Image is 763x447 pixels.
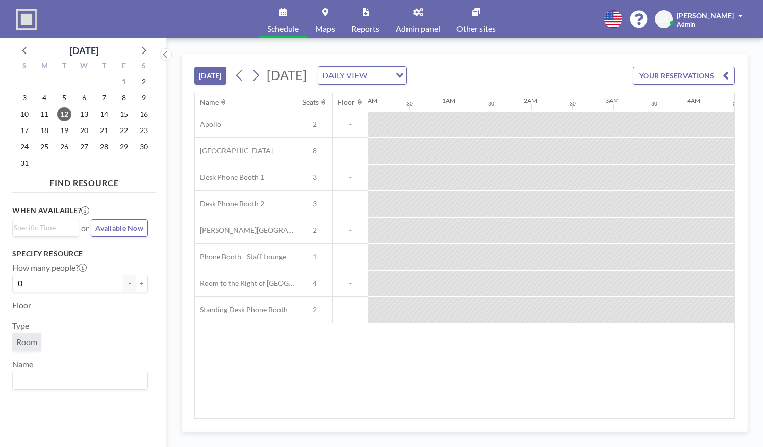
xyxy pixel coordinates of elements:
[12,300,31,310] label: Floor
[195,305,288,314] span: Standing Desk Phone Booth
[117,140,131,154] span: Friday, August 29, 2025
[117,91,131,105] span: Friday, August 8, 2025
[333,226,368,235] span: -
[13,372,147,389] div: Search for option
[97,91,111,105] span: Thursday, August 7, 2025
[17,156,32,170] span: Sunday, August 31, 2025
[677,11,734,20] span: [PERSON_NAME]
[57,140,71,154] span: Tuesday, August 26, 2025
[114,60,134,73] div: F
[605,97,619,104] div: 3AM
[117,107,131,121] span: Friday, August 15, 2025
[137,107,151,121] span: Saturday, August 16, 2025
[57,123,71,138] span: Tuesday, August 19, 2025
[194,67,226,85] button: [DATE]
[338,98,355,107] div: Floor
[35,60,55,73] div: M
[17,123,32,138] span: Sunday, August 17, 2025
[15,60,35,73] div: S
[333,199,368,208] span: -
[361,97,377,104] div: 12AM
[134,60,154,73] div: S
[370,69,390,82] input: Search for option
[351,24,379,33] span: Reports
[37,123,52,138] span: Monday, August 18, 2025
[633,67,735,85] button: YOUR RESERVATIONS
[77,107,91,121] span: Wednesday, August 13, 2025
[117,74,131,89] span: Friday, August 1, 2025
[137,91,151,105] span: Saturday, August 9, 2025
[97,140,111,154] span: Thursday, August 28, 2025
[70,43,98,58] div: [DATE]
[12,262,87,273] label: How many people?
[14,374,142,387] input: Search for option
[333,252,368,261] span: -
[137,123,151,138] span: Saturday, August 23, 2025
[12,249,148,258] h3: Specify resource
[687,97,700,104] div: 4AM
[55,60,74,73] div: T
[74,60,94,73] div: W
[267,24,299,33] span: Schedule
[318,67,406,84] div: Search for option
[333,120,368,129] span: -
[333,173,368,182] span: -
[81,223,89,233] span: or
[37,140,52,154] span: Monday, August 25, 2025
[195,252,286,261] span: Phone Booth - Staff Lounge
[123,275,136,292] button: -
[297,199,332,208] span: 3
[200,98,219,107] div: Name
[16,9,37,30] img: organization-logo
[13,220,79,235] div: Search for option
[297,173,332,182] span: 3
[333,305,368,314] span: -
[442,97,455,104] div: 1AM
[94,60,114,73] div: T
[297,252,332,261] span: 1
[659,15,668,24] span: DT
[12,174,156,188] h4: FIND RESOURCE
[195,226,297,235] span: [PERSON_NAME][GEOGRAPHIC_DATA]
[320,69,369,82] span: DAILY VIEW
[37,107,52,121] span: Monday, August 11, 2025
[733,100,739,107] div: 30
[267,67,307,83] span: [DATE]
[137,74,151,89] span: Saturday, August 2, 2025
[117,123,131,138] span: Friday, August 22, 2025
[95,224,143,232] span: Available Now
[570,100,576,107] div: 30
[97,107,111,121] span: Thursday, August 14, 2025
[14,222,73,233] input: Search for option
[333,146,368,155] span: -
[12,321,29,331] label: Type
[297,146,332,155] span: 8
[195,146,273,155] span: [GEOGRAPHIC_DATA]
[524,97,537,104] div: 2AM
[17,140,32,154] span: Sunday, August 24, 2025
[12,359,33,370] label: Name
[17,91,32,105] span: Sunday, August 3, 2025
[137,140,151,154] span: Saturday, August 30, 2025
[195,279,297,288] span: Room to the Right of [GEOGRAPHIC_DATA]
[77,140,91,154] span: Wednesday, August 27, 2025
[16,337,37,347] span: Room
[57,107,71,121] span: Tuesday, August 12, 2025
[297,305,332,314] span: 2
[677,20,695,28] span: Admin
[406,100,413,107] div: 30
[195,173,264,182] span: Desk Phone Booth 1
[17,107,32,121] span: Sunday, August 10, 2025
[651,100,657,107] div: 30
[333,279,368,288] span: -
[195,199,264,208] span: Desk Phone Booth 2
[136,275,148,292] button: +
[396,24,440,33] span: Admin panel
[297,120,332,129] span: 2
[297,226,332,235] span: 2
[488,100,494,107] div: 30
[315,24,335,33] span: Maps
[77,91,91,105] span: Wednesday, August 6, 2025
[456,24,496,33] span: Other sites
[297,279,332,288] span: 4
